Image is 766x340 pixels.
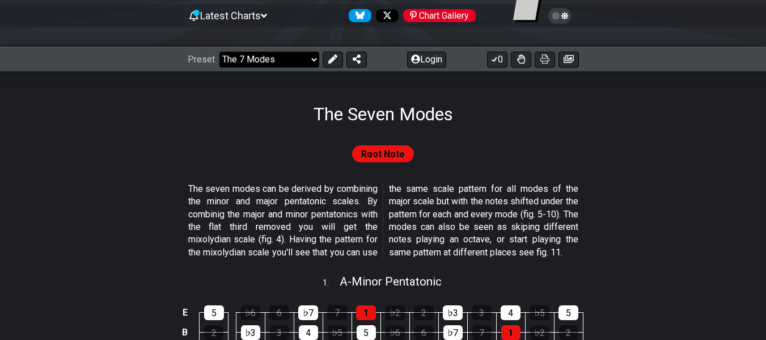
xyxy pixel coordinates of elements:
button: 0 [487,52,507,68]
div: 3 [472,305,492,320]
div: ♭5 [328,325,347,340]
button: Print [535,52,555,68]
div: 7 [472,325,492,340]
span: 1 . [323,277,340,289]
span: Preset [188,54,215,65]
select: Preset [219,52,319,68]
div: 2 [559,325,578,340]
button: Share Preset [346,52,367,68]
div: ♭3 [241,325,260,340]
div: 2 [414,305,434,320]
span: A - Minor Pentatonic [340,275,442,288]
div: ♭5 [530,305,549,320]
div: 3 [270,325,289,340]
button: Create image [558,52,579,68]
h1: The Seven Modes [314,103,453,125]
td: E [178,303,192,322]
div: ♭6 [386,325,405,340]
div: 1 [501,325,520,340]
div: ♭2 [385,305,405,320]
div: 5 [558,305,578,320]
button: Login [407,52,446,68]
div: 4 [299,325,318,340]
a: #fretflip at Pinterest [399,9,476,22]
div: 6 [414,325,434,340]
div: 4 [501,305,520,320]
a: Follow #fretflip at X [371,9,399,22]
div: ♭2 [530,325,549,340]
div: 2 [204,325,223,340]
div: ♭7 [443,325,463,340]
button: Edit Preset [323,52,343,68]
a: Follow #fretflip at Bluesky [344,9,371,22]
div: 5 [357,325,376,340]
div: ♭3 [443,305,463,320]
span: Latest Charts [200,10,261,22]
div: Chart Gallery [403,9,476,22]
div: ♭6 [240,305,260,320]
span: Toggle light / dark theme [553,11,566,21]
p: The seven modes can be derived by combining the minor and major pentatonic scales. By combinig th... [188,183,578,259]
span: Root Note [361,146,405,162]
button: Toggle Dexterity for all fretkits [511,52,531,68]
div: 7 [327,305,347,320]
div: 5 [204,305,224,320]
div: ♭7 [298,305,318,320]
div: 6 [269,305,289,320]
div: 1 [356,305,376,320]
